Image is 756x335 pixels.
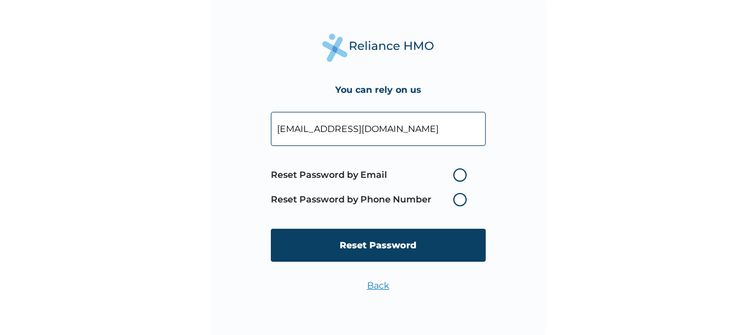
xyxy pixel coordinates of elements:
[271,193,472,206] label: Reset Password by Phone Number
[271,112,486,146] input: Your Enrollee ID or Email Address
[322,34,434,62] img: Reliance Health's Logo
[271,168,472,182] label: Reset Password by Email
[367,280,389,291] a: Back
[271,163,472,212] span: Password reset method
[335,84,421,95] h4: You can rely on us
[271,229,486,262] input: Reset Password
